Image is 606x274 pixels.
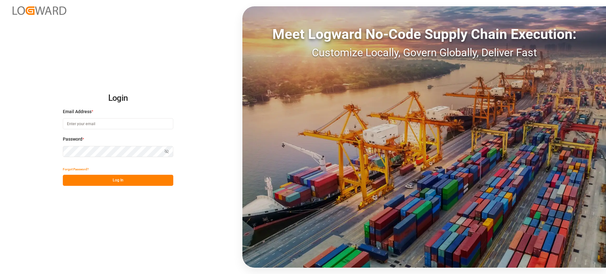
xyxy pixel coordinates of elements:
div: Meet Logward No-Code Supply Chain Execution: [242,24,606,45]
button: Log In [63,175,173,186]
span: Email Address [63,108,92,115]
span: Password [63,136,82,143]
input: Enter your email [63,118,173,129]
img: Logward_new_orange.png [13,6,66,15]
button: Forgot Password? [63,164,89,175]
h2: Login [63,88,173,108]
div: Customize Locally, Govern Globally, Deliver Fast [242,45,606,61]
